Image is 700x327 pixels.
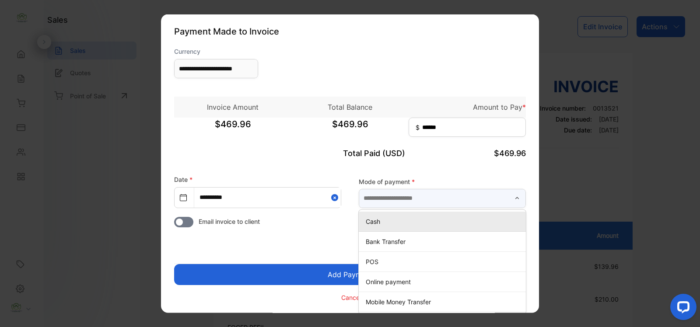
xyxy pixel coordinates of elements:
[366,277,522,286] p: Online payment
[291,118,409,139] span: $469.96
[174,176,192,183] label: Date
[359,177,526,186] label: Mode of payment
[174,47,258,56] label: Currency
[366,297,522,306] p: Mobile Money Transfer
[409,102,526,112] p: Amount to Pay
[366,237,522,246] p: Bank Transfer
[291,102,409,112] p: Total Balance
[174,102,291,112] p: Invoice Amount
[341,292,361,302] p: Cancel
[366,257,522,266] p: POS
[291,147,409,159] p: Total Paid (USD)
[331,188,341,207] button: Close
[199,217,260,226] span: Email invoice to client
[174,25,526,38] p: Payment Made to Invoice
[366,216,522,226] p: Cash
[174,118,291,139] span: $469.96
[494,149,526,158] span: $469.96
[416,123,420,132] span: $
[663,290,700,327] iframe: LiveChat chat widget
[174,264,526,285] button: Add Payment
